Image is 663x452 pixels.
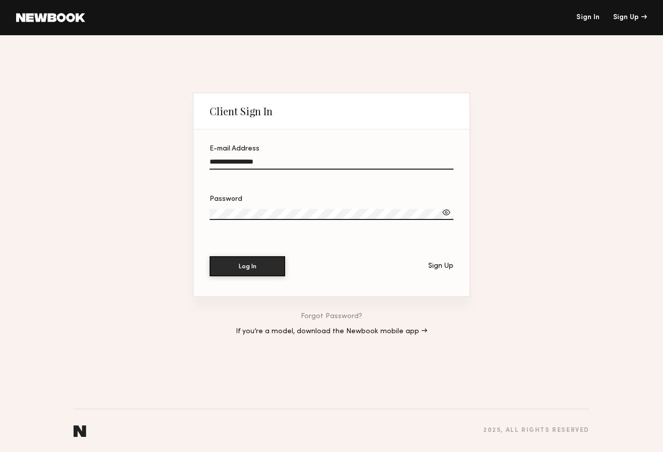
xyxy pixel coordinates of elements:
[576,14,600,21] a: Sign In
[210,256,285,276] button: Log In
[236,328,427,335] a: If you’re a model, download the Newbook mobile app →
[210,105,273,117] div: Client Sign In
[210,158,453,170] input: E-mail Address
[483,427,589,434] div: 2025 , all rights reserved
[210,209,453,220] input: Password
[428,263,453,270] div: Sign Up
[613,14,647,21] div: Sign Up
[210,145,453,153] div: E-mail Address
[301,313,362,320] a: Forgot Password?
[210,196,453,203] div: Password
